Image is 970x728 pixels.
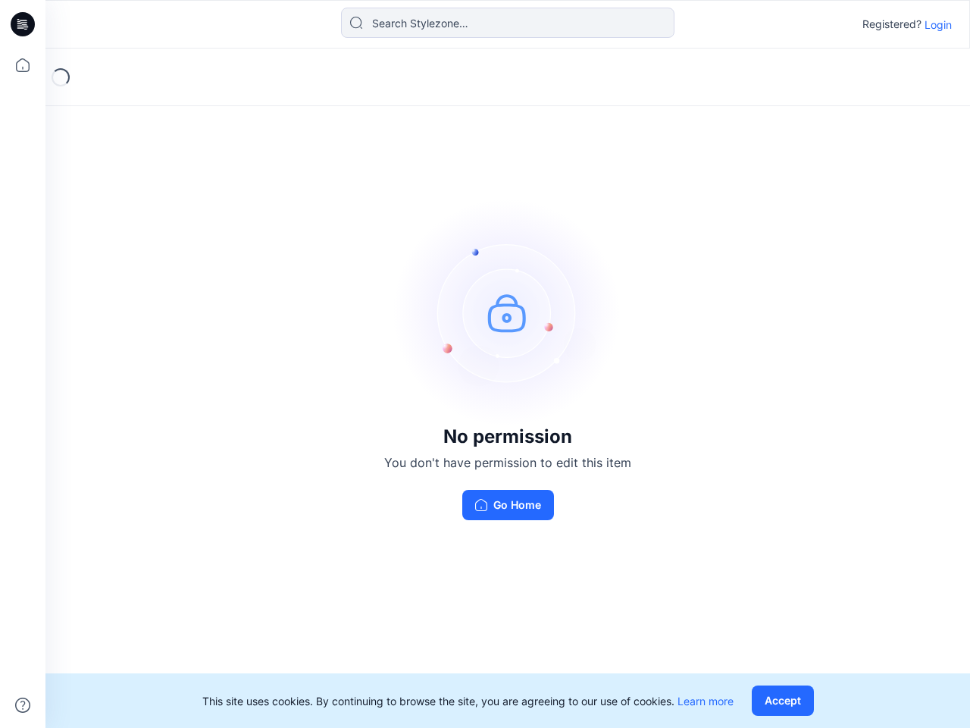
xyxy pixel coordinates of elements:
img: no-perm.svg [394,199,621,426]
a: Learn more [677,695,734,708]
p: You don't have permission to edit this item [384,453,631,472]
p: Login [925,17,952,33]
button: Accept [752,686,814,716]
h3: No permission [384,426,631,447]
input: Search Stylezone… [341,8,674,38]
button: Go Home [462,490,554,520]
p: Registered? [862,15,921,33]
p: This site uses cookies. By continuing to browse the site, you are agreeing to our use of cookies. [202,693,734,709]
